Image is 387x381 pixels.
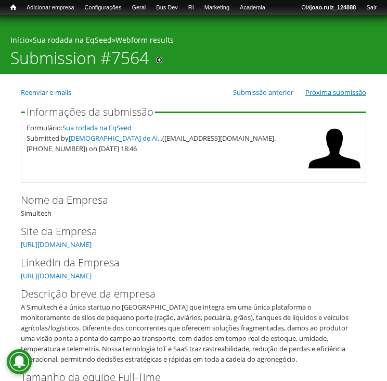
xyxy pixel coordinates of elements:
a: Sua rodada na EqSeed [62,123,132,132]
a: Adicionar empresa [21,3,80,13]
a: [DEMOGRAPHIC_DATA] de Al... [69,133,162,143]
label: Site da Empresa [21,224,349,239]
a: Início [10,35,29,45]
a: Bus Dev [151,3,183,13]
img: Foto de Cristiane de Almeida Ferraz [308,122,360,175]
a: Configurações [80,3,127,13]
a: Reenviar e-mails [21,88,71,97]
div: A Simultech é a única startup no [GEOGRAPHIC_DATA] que integra em uma única plataforma o monitora... [21,302,359,364]
a: Webform results [115,35,174,45]
a: Submissão anterior [233,88,293,97]
strong: joao.ruiz_124888 [311,4,356,10]
a: Sua rodada na EqSeed [33,35,112,45]
a: Próxima submissão [305,88,366,97]
a: Academia [235,3,270,13]
label: LinkedIn da Empresa [21,255,349,271]
label: Descrição breve da empresa [21,286,349,302]
a: [URL][DOMAIN_NAME] [21,240,92,249]
a: Ver perfil do usuário. [308,167,360,177]
a: RI [183,3,199,13]
div: Simultech [21,192,366,218]
a: [URL][DOMAIN_NAME] [21,271,92,280]
a: Marketing [199,3,235,13]
a: Sair [361,3,382,13]
legend: Informações da submissão [25,107,155,117]
div: Submitted by ([EMAIL_ADDRESS][DOMAIN_NAME], [PHONE_NUMBER]) on [DATE] 18:46 [27,133,303,154]
label: Nome da Empresa [21,192,349,208]
div: » » [10,35,377,48]
div: Formulário: [27,122,303,133]
a: Geral [126,3,151,13]
h1: Submission #7564 [10,48,149,74]
a: Início [5,3,21,13]
span: Início [10,4,16,11]
a: Olájoao.ruiz_124888 [296,3,361,13]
